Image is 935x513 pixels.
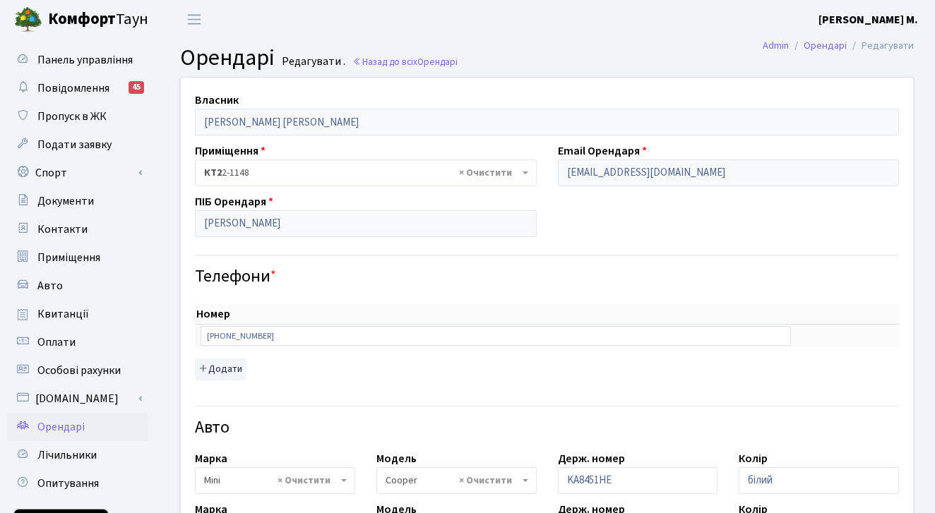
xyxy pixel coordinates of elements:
[204,166,222,180] b: КТ2
[7,469,148,497] a: Опитування
[37,109,107,124] span: Пропуск в ЖК
[195,418,899,438] h4: Авто
[195,92,239,109] label: Власник
[195,358,246,380] button: Додати
[7,46,148,74] a: Панель управління
[417,55,458,68] span: Орендарі
[7,413,148,441] a: Орендарі
[386,473,519,488] span: Cooper
[204,166,519,180] span: <b>КТ2</b>&nbsp;&nbsp;&nbsp;2-1148
[7,328,148,356] a: Оплати
[763,38,789,53] a: Admin
[195,267,899,287] h4: Телефони
[48,8,116,30] b: Комфорт
[195,450,227,467] label: Марка
[558,159,900,186] input: Буде використано в якості логіна
[818,12,918,28] b: [PERSON_NAME] М.
[7,102,148,131] a: Пропуск в ЖК
[739,450,768,467] label: Колір
[37,278,63,294] span: Авто
[459,166,512,180] span: Видалити всі елементи
[7,187,148,215] a: Документи
[376,450,417,467] label: Модель
[7,215,148,243] a: Контакти
[195,304,797,325] th: Номер
[195,143,266,159] label: Приміщення
[7,159,148,187] a: Спорт
[14,6,42,34] img: logo.png
[37,306,89,322] span: Квитанції
[7,385,148,413] a: [DOMAIN_NAME]
[195,159,537,186] span: <b>КТ2</b>&nbsp;&nbsp;&nbsp;2-1148
[558,143,647,159] label: Email Орендаря
[37,80,109,96] span: Повідомлення
[459,473,512,488] span: Видалити всі елементи
[558,450,625,467] label: Держ. номер
[742,31,935,61] nav: breadcrumb
[37,137,112,152] span: Подати заявку
[37,476,99,491] span: Опитування
[37,447,97,463] span: Лічильники
[7,441,148,469] a: Лічильники
[7,243,148,272] a: Приміщення
[352,55,458,68] a: Назад до всіхОрендарі
[195,467,355,494] span: Mini
[204,473,338,488] span: Mini
[177,8,212,31] button: Переключити навігацію
[180,42,275,74] span: Орендарі
[129,81,144,94] div: 45
[37,193,94,209] span: Документи
[279,55,345,68] small: Редагувати .
[195,193,273,210] label: ПІБ Орендаря
[37,363,121,378] span: Особові рахунки
[37,222,88,237] span: Контакти
[48,8,148,32] span: Таун
[7,272,148,300] a: Авто
[7,300,148,328] a: Квитанції
[818,11,918,28] a: [PERSON_NAME] М.
[847,38,914,54] li: Редагувати
[7,74,148,102] a: Повідомлення45
[7,356,148,385] a: Особові рахунки
[804,38,847,53] a: Орендарі
[376,467,537,494] span: Cooper
[37,419,85,435] span: Орендарі
[37,250,100,265] span: Приміщення
[37,52,133,68] span: Панель управління
[278,473,330,488] span: Видалити всі елементи
[7,131,148,159] a: Подати заявку
[37,334,76,350] span: Оплати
